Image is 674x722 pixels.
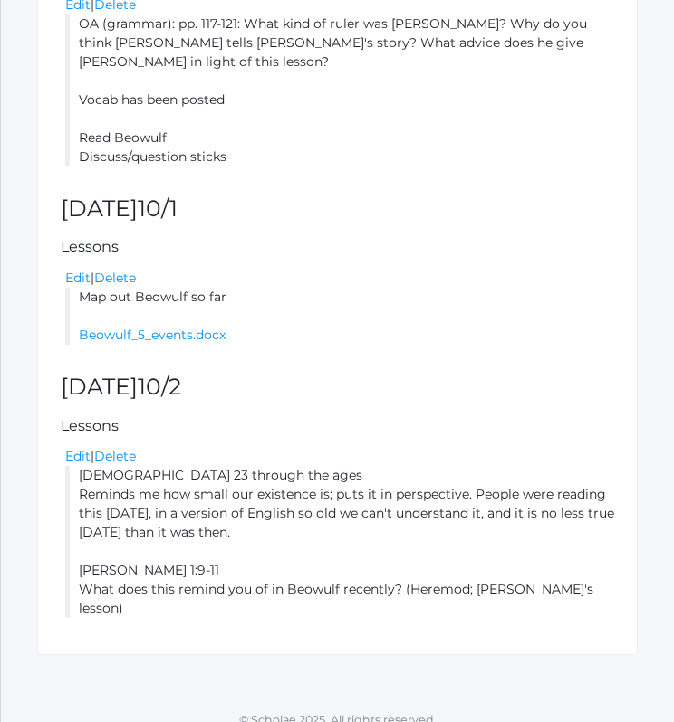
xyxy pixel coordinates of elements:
li: OA (grammar): pp. 117-121: What kind of ruler was [PERSON_NAME]? Why do you think [PERSON_NAME] t... [65,14,614,166]
div: | [65,269,614,288]
a: Delete [94,270,136,286]
span: 10/2 [138,373,181,400]
a: Edit [65,270,91,286]
a: Edit [65,448,91,464]
h2: [DATE] [61,375,614,400]
a: Beowulf_5_events.docx [79,327,226,343]
li: Map out Beowulf so far [65,288,614,345]
h5: Lessons [61,239,614,255]
span: 10/1 [138,195,178,222]
a: Delete [94,448,136,464]
h2: [DATE] [61,196,614,222]
li: [DEMOGRAPHIC_DATA] 23 through the ages Reminds me how small our existence is; puts it in perspect... [65,466,614,618]
h5: Lessons [61,418,614,434]
div: | [65,447,614,466]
